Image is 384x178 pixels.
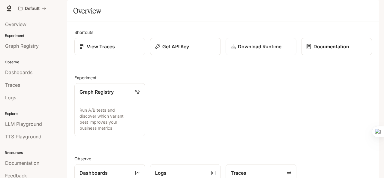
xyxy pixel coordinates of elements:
p: Run A/B tests and discover which variant best improves your business metrics [79,107,140,131]
a: Documentation [301,38,372,55]
a: Graph RegistryRun A/B tests and discover which variant best improves your business metrics [74,83,145,136]
h2: Shortcuts [74,29,372,35]
a: Download Runtime [226,38,296,55]
button: Get API Key [150,38,221,55]
p: Graph Registry [79,88,114,95]
p: Documentation [313,43,349,50]
a: View Traces [74,38,145,55]
button: All workspaces [16,2,49,14]
p: Default [25,6,40,11]
p: Traces [231,169,246,176]
p: View Traces [87,43,115,50]
p: Dashboards [79,169,108,176]
h1: Overview [73,5,101,17]
p: Get API Key [162,43,189,50]
p: Logs [155,169,166,176]
h2: Experiment [74,74,372,81]
h2: Observe [74,155,372,162]
p: Download Runtime [238,43,281,50]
